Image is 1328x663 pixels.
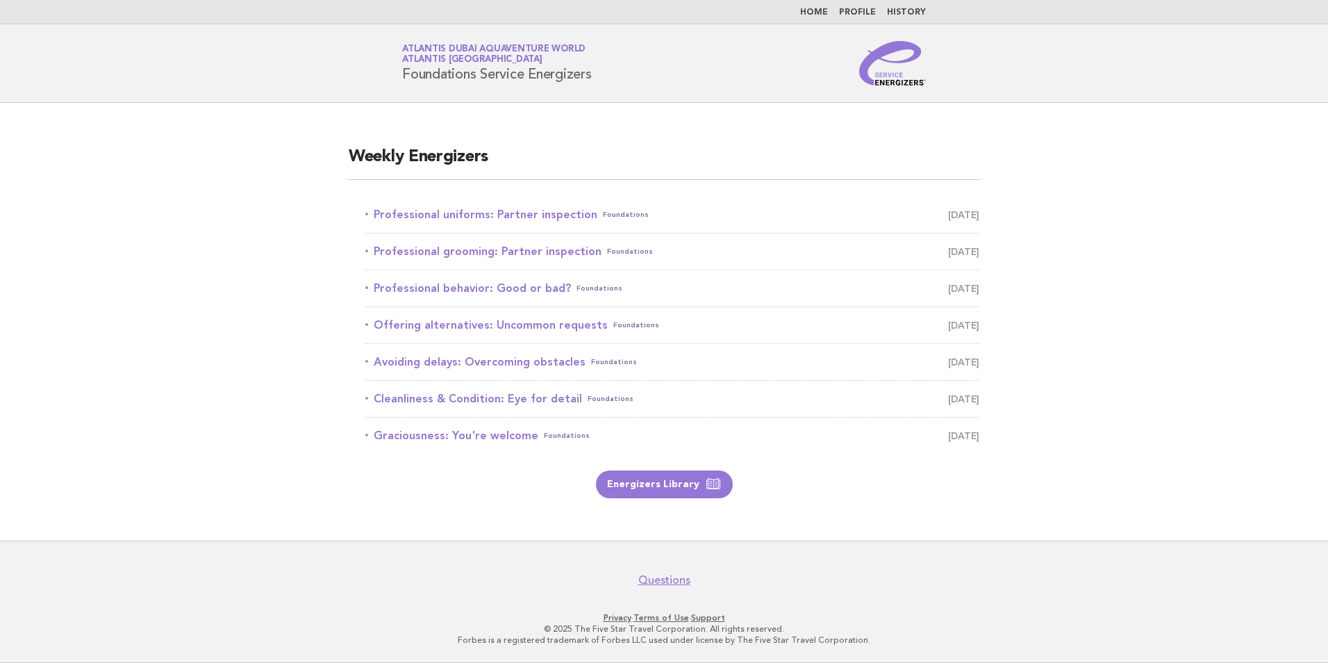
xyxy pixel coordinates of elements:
[691,613,725,623] a: Support
[948,316,979,335] span: [DATE]
[948,279,979,298] span: [DATE]
[402,45,592,81] h1: Foundations Service Energizers
[576,279,622,298] span: Foundations
[402,56,542,65] span: Atlantis [GEOGRAPHIC_DATA]
[239,612,1089,623] p: · ·
[948,426,979,445] span: [DATE]
[800,8,828,17] a: Home
[839,8,876,17] a: Profile
[588,389,633,409] span: Foundations
[239,623,1089,635] p: © 2025 The Five Star Travel Corporation. All rights reserved.
[544,426,590,445] span: Foundations
[365,426,979,445] a: Graciousness: You're welcomeFoundations [DATE]
[948,205,979,224] span: [DATE]
[607,242,653,261] span: Foundations
[948,352,979,372] span: [DATE]
[591,352,637,372] span: Foundations
[948,389,979,409] span: [DATE]
[887,8,926,17] a: History
[349,146,979,180] h2: Weekly Energizers
[365,242,979,261] a: Professional grooming: Partner inspectionFoundations [DATE]
[365,205,979,224] a: Professional uniforms: Partner inspectionFoundations [DATE]
[365,352,979,372] a: Avoiding delays: Overcoming obstaclesFoundations [DATE]
[365,316,979,335] a: Offering alternatives: Uncommon requestsFoundations [DATE]
[604,613,631,623] a: Privacy
[948,242,979,261] span: [DATE]
[603,205,649,224] span: Foundations
[613,316,659,335] span: Foundations
[859,41,926,85] img: Service Energizers
[239,635,1089,646] p: Forbes is a registered trademark of Forbes LLC used under license by The Five Star Travel Corpora...
[365,389,979,409] a: Cleanliness & Condition: Eye for detailFoundations [DATE]
[638,573,690,587] a: Questions
[365,279,979,298] a: Professional behavior: Good or bad?Foundations [DATE]
[596,470,733,498] a: Energizers Library
[402,44,586,64] a: Atlantis Dubai Aquaventure WorldAtlantis [GEOGRAPHIC_DATA]
[633,613,689,623] a: Terms of Use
